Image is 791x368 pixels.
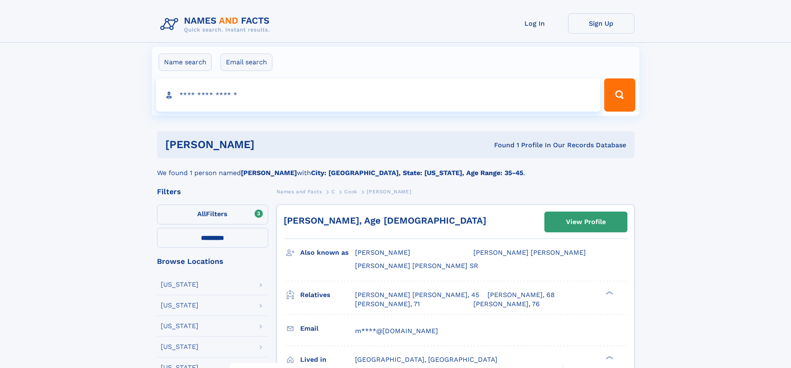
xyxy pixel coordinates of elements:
[374,141,626,150] div: Found 1 Profile In Our Records Database
[165,139,375,150] h1: [PERSON_NAME]
[197,210,206,218] span: All
[355,290,479,300] a: [PERSON_NAME] [PERSON_NAME], 45
[157,258,268,265] div: Browse Locations
[161,281,198,288] div: [US_STATE]
[157,158,634,178] div: We found 1 person named with .
[161,344,198,350] div: [US_STATE]
[300,353,355,367] h3: Lived in
[284,215,486,226] a: [PERSON_NAME], Age [DEMOGRAPHIC_DATA]
[300,246,355,260] h3: Also known as
[355,249,410,256] span: [PERSON_NAME]
[473,300,540,309] a: [PERSON_NAME], 76
[161,323,198,329] div: [US_STATE]
[502,13,568,34] a: Log In
[473,249,586,256] span: [PERSON_NAME] [PERSON_NAME]
[355,262,478,270] span: [PERSON_NAME] [PERSON_NAME] SR
[157,188,268,195] div: Filters
[156,78,601,112] input: search input
[604,290,614,295] div: ❯
[331,186,335,197] a: C
[277,186,322,197] a: Names and Facts
[487,290,555,300] a: [PERSON_NAME], 68
[159,54,212,71] label: Name search
[355,300,420,309] a: [PERSON_NAME], 71
[157,205,268,224] label: Filters
[161,302,198,309] div: [US_STATE]
[157,13,277,36] img: Logo Names and Facts
[566,212,606,232] div: View Profile
[344,186,357,197] a: Cook
[355,356,497,363] span: [GEOGRAPHIC_DATA], [GEOGRAPHIC_DATA]
[545,212,627,232] a: View Profile
[367,189,411,195] span: [PERSON_NAME]
[568,13,634,34] a: Sign Up
[300,322,355,336] h3: Email
[344,189,357,195] span: Cook
[311,169,523,177] b: City: [GEOGRAPHIC_DATA], State: [US_STATE], Age Range: 35-45
[604,355,614,360] div: ❯
[331,189,335,195] span: C
[300,288,355,302] h3: Relatives
[241,169,297,177] b: [PERSON_NAME]
[220,54,272,71] label: Email search
[604,78,635,112] button: Search Button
